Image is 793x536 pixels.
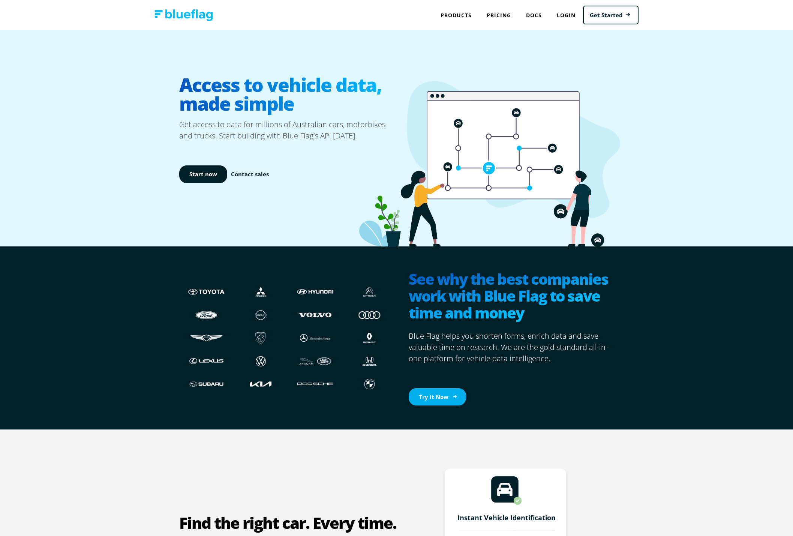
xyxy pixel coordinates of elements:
img: Lexus logo [187,354,226,368]
img: Mistubishi logo [241,285,280,299]
img: BMW logo [350,377,389,391]
a: Start now [179,165,227,183]
div: Products [433,8,479,23]
p: Get access to data for millions of Australian cars, motorbikes and trucks. Start building with Bl... [179,119,397,141]
h2: See why the best companies work with Blue Flag to save time and money [409,270,614,323]
img: Subaru logo [187,377,226,391]
a: Pricing [479,8,519,23]
img: Genesis logo [187,331,226,345]
p: Blue Flag helps you shorten forms, enrich data and save valuable time on research. We are the gol... [409,330,614,364]
img: Citroen logo [350,285,389,299]
tspan: Instant Vehicle Identification [457,513,556,522]
img: Honda logo [350,354,389,368]
img: Peugeot logo [241,331,280,345]
img: Mercedes logo [295,331,335,345]
a: Get Started [583,6,639,25]
a: Try It Now [409,388,466,406]
img: Hyundai logo [295,285,335,299]
img: Kia logo [241,377,280,391]
img: Ford logo [187,308,226,322]
h1: Access to vehicle data, made simple [179,69,397,119]
img: Renault logo [350,331,389,345]
a: Contact sales [231,170,269,179]
a: Docs [519,8,549,23]
img: Volkswagen logo [241,354,280,368]
h2: Find the right car. Every time. [179,513,397,532]
img: Blue Flag logo [154,9,213,21]
img: Toyota logo [187,285,226,299]
img: Porshce logo [295,377,335,391]
a: Login to Blue Flag application [549,8,583,23]
img: Nissan logo [241,308,280,322]
img: Audi logo [350,308,389,322]
img: JLR logo [295,354,335,368]
img: Volvo logo [295,308,335,322]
